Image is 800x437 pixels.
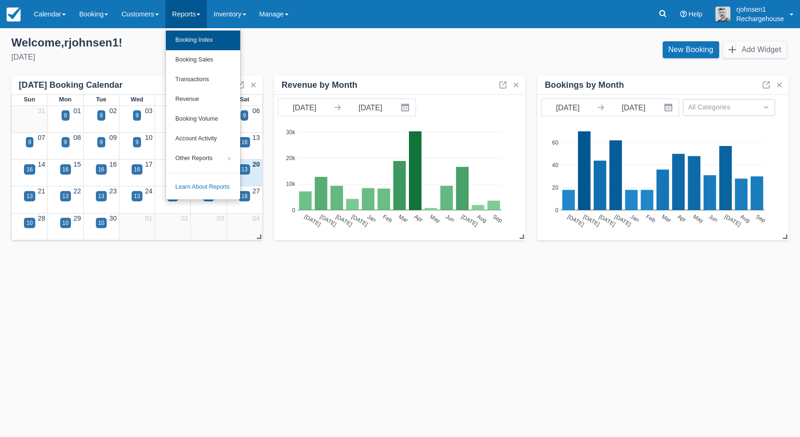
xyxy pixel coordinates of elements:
a: 14 [38,161,45,168]
a: Learn About Reports [166,177,240,197]
div: 10 [98,219,104,227]
div: 13 [63,192,69,200]
span: Help [689,10,703,18]
div: 9 [243,111,246,120]
a: 21 [38,187,45,195]
a: 24 [145,187,153,195]
a: 28 [38,215,45,222]
a: New Booking [663,41,719,58]
a: Booking Sales [166,50,240,70]
div: 9 [64,111,67,120]
i: Help [680,11,687,17]
a: 20 [252,161,260,168]
p: Rechargehouse [736,14,784,23]
button: Add Widget [723,41,787,58]
p: rjohnsen1 [736,5,784,14]
div: [DATE] [11,52,392,63]
div: Revenue by Month [282,80,357,91]
a: 04 [252,215,260,222]
a: 29 [73,215,81,222]
div: 10 [63,219,69,227]
a: 16 [109,161,117,168]
ul: Reports [165,28,241,200]
div: 16 [63,165,69,174]
a: 09 [109,134,117,141]
a: Transactions [166,70,240,90]
a: 13 [252,134,260,141]
button: Interact with the calendar and add the check-in date for your trip. [660,99,679,116]
div: 13 [26,192,32,200]
span: Mon [59,96,72,103]
div: 9 [64,138,67,146]
a: 01 [145,215,153,222]
a: 27 [252,187,260,195]
a: 03 [145,107,153,115]
span: Dropdown icon [761,102,771,112]
div: 9 [28,138,31,146]
span: Sun [24,96,35,103]
div: 9 [100,138,103,146]
a: 06 [252,107,260,115]
a: 23 [109,187,117,195]
div: 9 [100,111,103,120]
div: Bookings by Month [545,80,624,91]
span: Sat [240,96,249,103]
a: Other Reports [166,149,240,169]
div: 9 [135,111,139,120]
div: 16 [241,138,247,146]
input: Start Date [278,99,331,116]
div: [DATE] Booking Calendar [19,80,171,91]
a: Booking Index [166,31,240,50]
div: 16 [98,165,104,174]
div: 10 [26,219,32,227]
div: 13 [241,165,247,174]
a: 17 [145,161,153,168]
span: Wed [131,96,143,103]
input: Start Date [541,99,594,116]
div: 16 [26,165,32,174]
div: 13 [134,192,140,200]
a: 31 [38,107,45,115]
div: Welcome , rjohnsen1 ! [11,36,392,50]
img: checkfront-main-nav-mini-logo.png [7,8,21,22]
a: 02 [109,107,117,115]
input: End Date [607,99,660,116]
a: 22 [73,187,81,195]
img: A1 [715,7,730,22]
input: End Date [344,99,397,116]
a: 03 [217,215,224,222]
a: Revenue [166,90,240,109]
a: 01 [73,107,81,115]
a: Booking Volume [166,109,240,129]
span: Tue [96,96,106,103]
button: Interact with the calendar and add the check-in date for your trip. [397,99,416,116]
a: Account Activity [166,129,240,149]
a: 02 [181,215,188,222]
a: 15 [73,161,81,168]
a: 30 [109,215,117,222]
a: 08 [73,134,81,141]
div: 16 [134,165,140,174]
a: 07 [38,134,45,141]
div: 18 [241,192,247,200]
a: 10 [145,134,153,141]
div: 13 [98,192,104,200]
div: 9 [135,138,139,146]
